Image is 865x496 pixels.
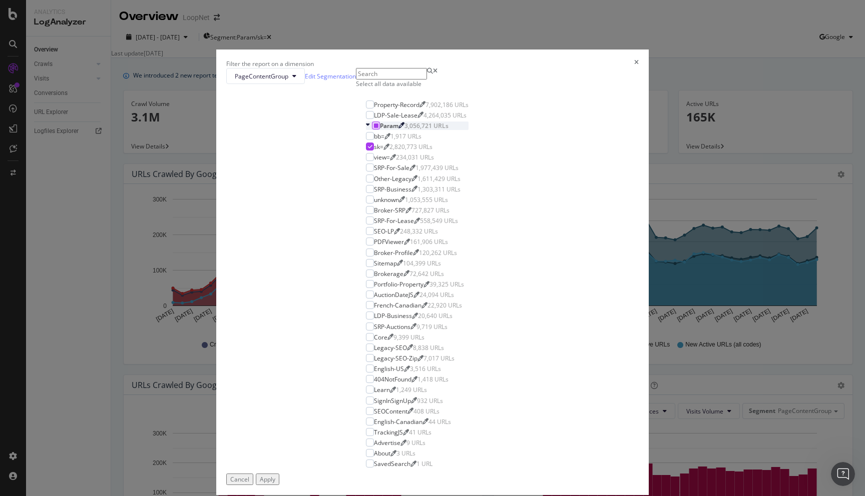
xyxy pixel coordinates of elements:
[417,174,461,183] div: 1,611,429 URLs
[409,269,444,278] div: 72,642 URLs
[216,49,649,494] div: modal
[226,59,314,68] div: Filter the report on a dimension
[374,417,422,426] div: English-Canadian
[374,153,390,161] div: view=
[374,163,409,172] div: SRP-For-Sale
[393,333,424,341] div: 9,399 URLs
[411,206,450,214] div: 727,827 URLs
[634,59,639,68] div: times
[374,174,411,183] div: Other-Legacy
[374,216,414,225] div: SRP-For-Lease
[230,475,249,483] div: Cancel
[417,375,449,383] div: 1,418 URLs
[410,237,448,246] div: 161,906 URLs
[409,428,431,436] div: 41 URLs
[374,438,400,447] div: Advertise
[260,475,275,483] div: Apply
[417,396,443,405] div: 932 URLs
[404,121,449,130] div: 3,056,721 URLs
[374,142,383,151] div: sk=
[413,343,444,352] div: 8,838 URLs
[418,311,453,320] div: 20,640 URLs
[374,322,410,331] div: SRP-Auctions
[420,216,458,225] div: 558,549 URLs
[396,153,434,161] div: 234,031 URLs
[226,473,253,485] button: Cancel
[374,269,403,278] div: Brokerage
[389,142,432,151] div: 2,820,773 URLs
[396,385,427,394] div: 1,249 URLs
[419,290,454,299] div: 24,094 URLs
[374,111,417,119] div: LDP-Sale-Lease
[415,163,459,172] div: 1,977,439 URLs
[406,438,425,447] div: 9 URLs
[374,301,421,309] div: French-Canadian
[403,259,441,267] div: 104,399 URLs
[390,132,421,140] div: 1,917 URLs
[356,79,479,88] div: Select all data available
[417,185,461,193] div: 1,303,311 URLs
[427,301,462,309] div: 22,920 URLs
[374,343,407,352] div: Legacy-SEO
[374,185,411,193] div: SRP-Business
[374,449,390,457] div: About
[423,354,455,362] div: 7,017 URLs
[374,280,423,288] div: Portfolio-Property
[416,459,432,468] div: 1 URL
[419,248,457,257] div: 120,262 URLs
[374,364,404,373] div: English-US
[235,72,288,80] span: PageContentGroup
[374,396,411,405] div: SignInSignUp
[256,473,279,485] button: Apply
[226,68,305,84] button: PageContentGroup
[416,322,448,331] div: 9,719 URLs
[405,195,448,204] div: 1,053,555 URLs
[374,248,413,257] div: Broker-Profile
[374,227,394,235] div: SEO-LP
[374,206,405,214] div: Broker-SRP
[374,407,407,415] div: SEOContent
[305,71,356,81] a: Edit Segmentation
[374,259,397,267] div: Sitemap
[374,375,411,383] div: 404NotFound
[425,100,469,109] div: 7,902,186 URLs
[428,417,451,426] div: 44 URLs
[374,132,384,140] div: bb=
[374,428,403,436] div: TrackingJS
[400,227,438,235] div: 248,332 URLs
[429,280,464,288] div: 39,325 URLs
[380,121,398,130] div: Param
[374,195,399,204] div: unknown
[374,100,419,109] div: Property-Record
[374,459,410,468] div: SavedSearch
[413,407,440,415] div: 408 URLs
[410,364,441,373] div: 3,516 URLs
[374,237,404,246] div: PDFViewer
[374,290,413,299] div: AuctionDateJS
[374,385,390,394] div: Learn
[374,333,387,341] div: Core
[831,462,855,486] iframe: Intercom live chat
[374,311,412,320] div: LDP-Business
[396,449,415,457] div: 3 URLs
[423,111,467,119] div: 4,264,035 URLs
[374,354,417,362] div: Legacy-SEO-Zip
[356,68,427,79] input: Search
